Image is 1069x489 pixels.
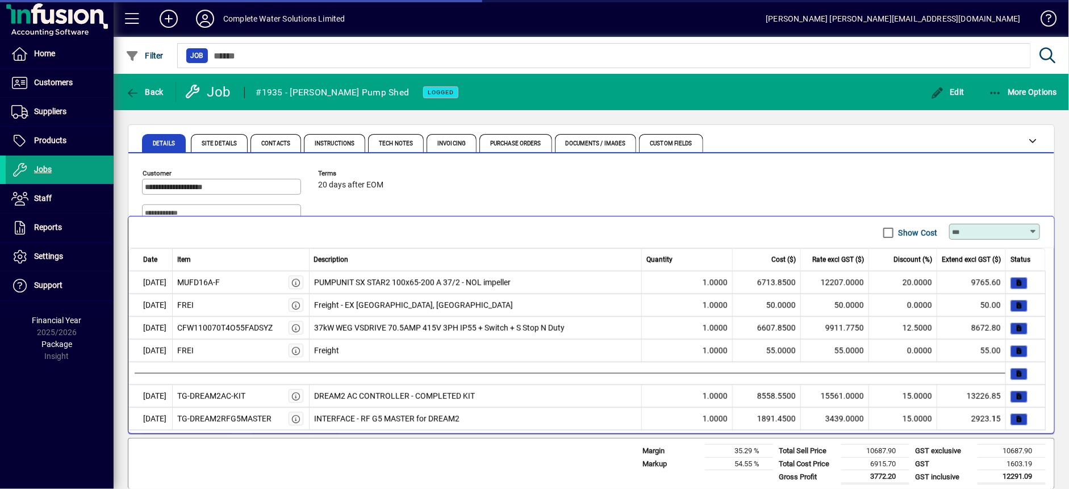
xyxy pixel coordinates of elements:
span: Description [314,254,349,265]
td: 15.0000 [869,430,937,453]
button: More Options [986,82,1060,102]
td: 10687.90 [978,445,1046,458]
td: 50.00 [937,294,1006,316]
div: CFW110070T4O55FADSYZ [177,322,273,334]
td: Freight - EX [GEOGRAPHIC_DATA], [GEOGRAPHIC_DATA] [310,294,642,316]
span: Discount (%) [893,254,932,265]
a: Suppliers [6,98,114,126]
td: Gross Profit [773,470,841,484]
label: Show Cost [896,227,938,239]
td: [DATE] [128,271,173,294]
td: [DATE] [128,294,173,316]
span: Details [153,141,175,147]
span: Job [191,50,203,61]
td: 15.0000 [869,384,937,407]
span: Terms [318,170,386,177]
td: Total Sell Price [773,445,841,458]
span: Date [143,254,157,265]
td: GST [909,457,978,470]
button: Profile [187,9,223,29]
span: 1.0000 [703,413,728,425]
mat-label: Customer [143,169,172,177]
span: Financial Year [32,316,82,325]
td: 15561.0000 [801,384,869,407]
a: Support [6,271,114,300]
td: 6915.70 [841,457,909,470]
td: 2923.15 [937,407,1006,430]
button: Add [151,9,187,29]
td: Freight [310,339,642,362]
div: TG-DREAM2AC-KIT [177,390,245,402]
td: 55.00 [937,339,1006,362]
td: 1603.19 [978,457,1046,470]
td: 15.0000 [869,407,937,430]
div: Complete Water Solutions Limited [223,10,345,28]
td: [DATE] [128,316,173,339]
span: Purchase Orders [490,141,541,147]
td: 35.29 % [705,445,773,458]
td: PUMPUNIT SX STAR2 100x65-200 A 37/2 - NOL impeller [310,271,642,294]
td: 6713.8500 [733,271,801,294]
td: 13226.85 [937,384,1006,407]
span: Suppliers [34,107,66,116]
button: Back [123,82,166,102]
td: 55.0000 [801,339,869,362]
span: Tech Notes [379,141,413,147]
td: DREAM2 AC CONTROLLER - COMPLETED KIT [310,384,642,407]
td: 0.0000 [869,294,937,316]
td: Margin [637,445,705,458]
td: [DATE] [128,430,173,453]
td: 6607.8500 [733,316,801,339]
span: 1.0000 [703,345,728,357]
span: Support [34,281,62,290]
div: FREI [177,299,194,311]
span: Home [34,49,55,58]
a: Home [6,40,114,68]
span: Cost ($) [771,254,796,265]
a: Staff [6,185,114,213]
td: 12.5000 [869,316,937,339]
span: Quantity [646,254,673,265]
span: Customers [34,78,73,87]
span: Filter [126,51,164,60]
td: [DATE] [128,384,173,407]
td: 20.0000 [869,271,937,294]
div: [PERSON_NAME] [PERSON_NAME][EMAIL_ADDRESS][DOMAIN_NAME] [766,10,1021,28]
td: INTERFACE - RF G5 MASTER for DREAM2 [310,407,642,430]
div: MUFD16A-F [177,277,220,289]
div: Job [185,83,233,101]
button: Edit [928,82,967,102]
td: 1891.4500 [733,407,801,430]
div: #1935 - [PERSON_NAME] Pump Shed [256,83,410,102]
span: Instructions [315,141,354,147]
span: 1.0000 [703,390,728,402]
td: 3439.0000 [801,407,869,430]
app-page-header-button: Back [114,82,176,102]
span: 1.0000 [703,277,728,289]
td: 1263.0000 [801,430,869,453]
td: 0.0000 [869,339,937,362]
span: Contacts [261,141,290,147]
span: Item [177,254,191,265]
span: Back [126,87,164,97]
td: 9765.60 [937,271,1006,294]
span: More Options [988,87,1058,97]
td: 50.0000 [733,294,801,316]
td: 50.0000 [801,294,869,316]
td: 37kW WEG VSDRIVE 70.5AMP 415V 3PH IP55 + Switch + S Stop N Duty [310,316,642,339]
span: 1.0000 [703,299,728,311]
span: Invoicing [437,141,466,147]
td: 12291.09 [978,470,1046,484]
td: 9911.7750 [801,316,869,339]
td: 12207.0000 [801,271,869,294]
span: LOGGED [428,89,454,96]
td: 10687.90 [841,445,909,458]
a: Products [6,127,114,155]
td: 3772.20 [841,470,909,484]
td: GST exclusive [909,445,978,458]
span: Site Details [202,141,237,147]
a: Customers [6,69,114,97]
span: Products [34,136,66,145]
span: Custom Fields [650,141,692,147]
span: Rate excl GST ($) [812,254,864,265]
